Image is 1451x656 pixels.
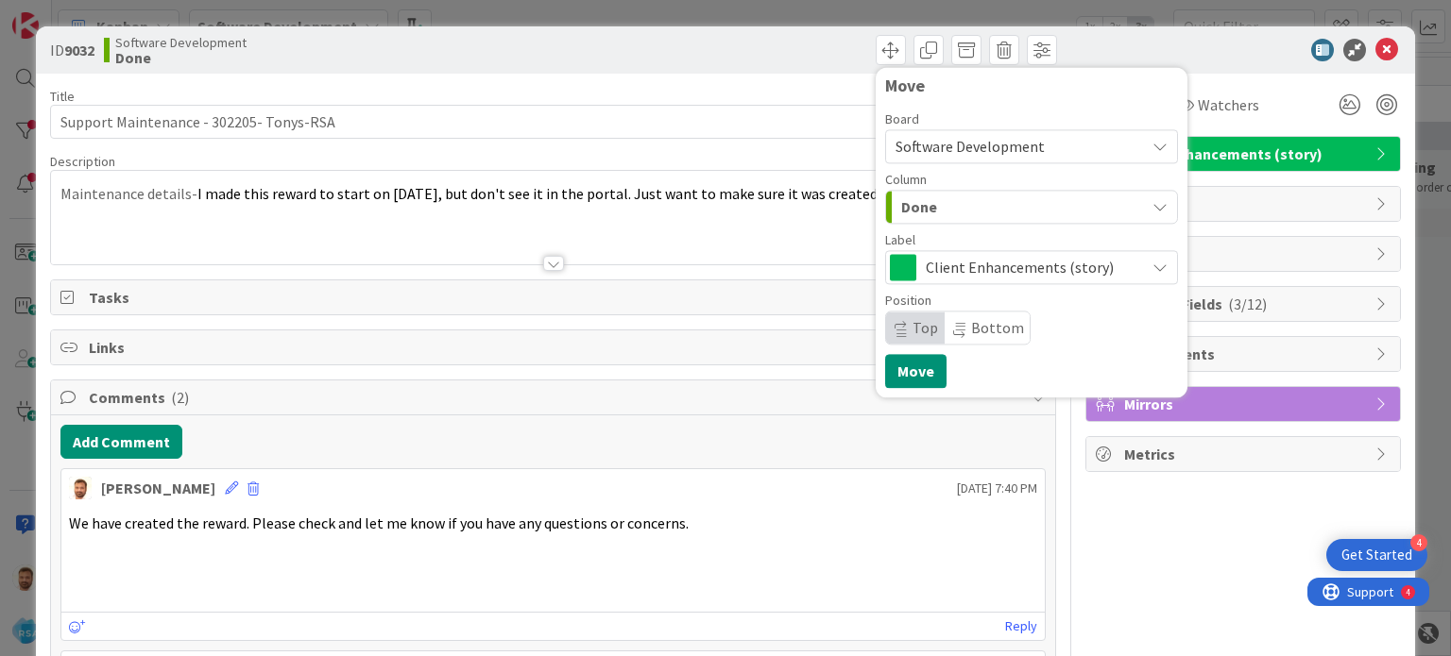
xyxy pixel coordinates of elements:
[885,76,1178,95] div: Move
[1124,343,1366,365] span: Attachments
[1005,614,1037,638] a: Reply
[60,425,182,459] button: Add Comment
[957,479,1037,498] span: [DATE] 7:40 PM
[896,137,1045,156] span: Software Development
[50,153,115,170] span: Description
[89,386,1020,409] span: Comments
[50,39,94,61] span: ID
[885,190,1178,224] button: Done
[926,254,1135,280] span: Client Enhancements (story)
[89,286,1020,309] span: Tasks
[101,477,215,499] div: [PERSON_NAME]
[1124,443,1366,465] span: Metrics
[1124,393,1366,415] span: Mirrors
[69,513,689,532] span: We have created the reward. Please check and let me know if you have any questions or concerns.
[1341,546,1412,564] div: Get Started
[1124,293,1366,315] span: Custom Fields
[913,318,938,337] span: Top
[885,112,919,126] span: Board
[1124,193,1366,215] span: Dates
[885,354,947,388] button: Move
[50,88,75,105] label: Title
[885,173,927,186] span: Column
[115,35,247,50] span: Software Development
[40,3,86,25] span: Support
[69,477,92,499] img: AS
[197,184,946,203] span: I made this reward to start on [DATE], but don't see it in the portal. Just want to make sure it ...
[971,318,1024,337] span: Bottom
[1198,93,1259,116] span: Watchers
[1228,294,1267,313] span: ( 3/12 )
[1326,539,1427,571] div: Open Get Started checklist, remaining modules: 4
[1410,534,1427,551] div: 4
[1124,143,1366,165] span: Client Enhancements (story)
[885,294,931,307] span: Position
[171,388,189,407] span: ( 2 )
[98,8,103,23] div: 4
[89,336,1020,359] span: Links
[901,194,937,219] span: Done
[1124,243,1366,265] span: Block
[64,41,94,59] b: 9032
[885,233,915,246] span: Label
[50,105,1055,139] input: type card name here...
[60,183,1045,205] p: Maintenance details-
[115,50,247,65] b: Done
